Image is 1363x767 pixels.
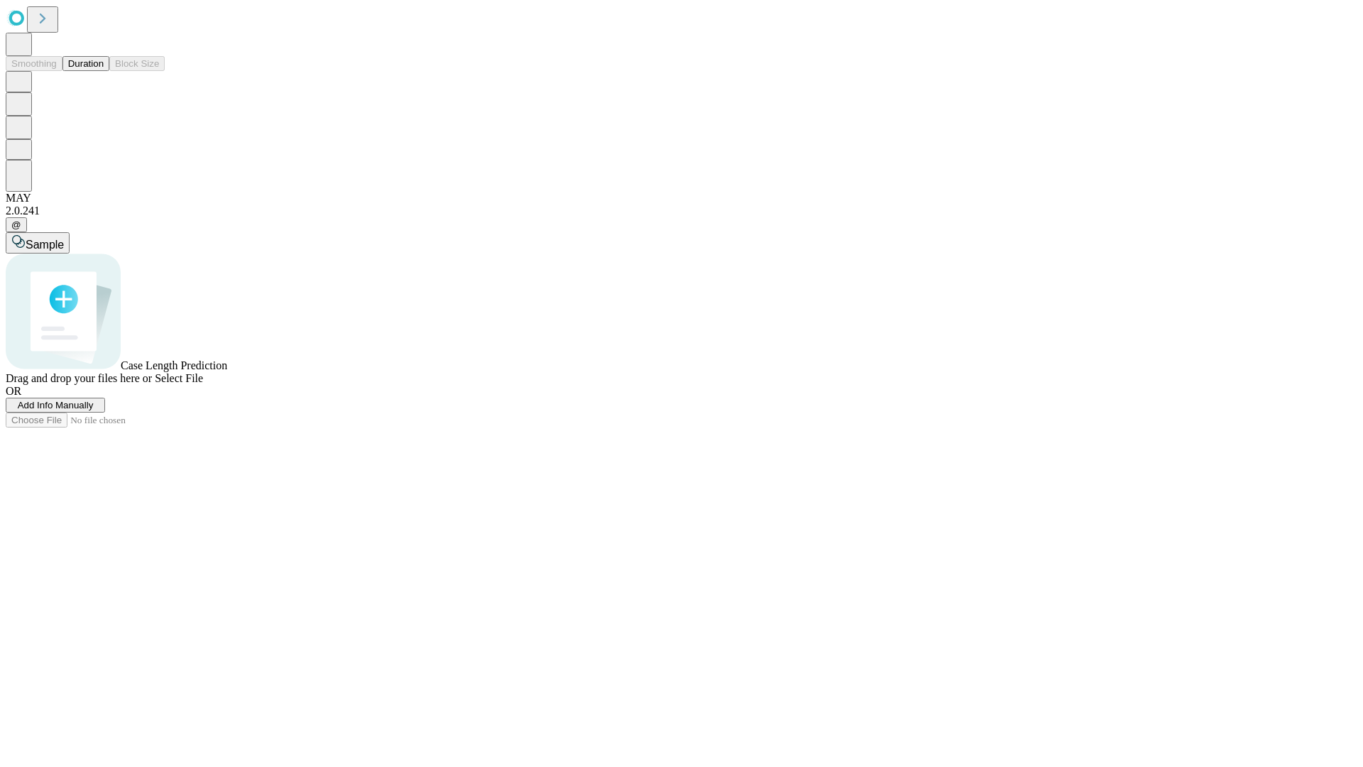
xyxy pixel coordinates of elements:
[18,400,94,410] span: Add Info Manually
[6,205,1357,217] div: 2.0.241
[62,56,109,71] button: Duration
[155,372,203,384] span: Select File
[6,372,152,384] span: Drag and drop your files here or
[121,359,227,371] span: Case Length Prediction
[109,56,165,71] button: Block Size
[6,217,27,232] button: @
[6,192,1357,205] div: MAY
[6,56,62,71] button: Smoothing
[6,232,70,254] button: Sample
[6,398,105,413] button: Add Info Manually
[26,239,64,251] span: Sample
[11,219,21,230] span: @
[6,385,21,397] span: OR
